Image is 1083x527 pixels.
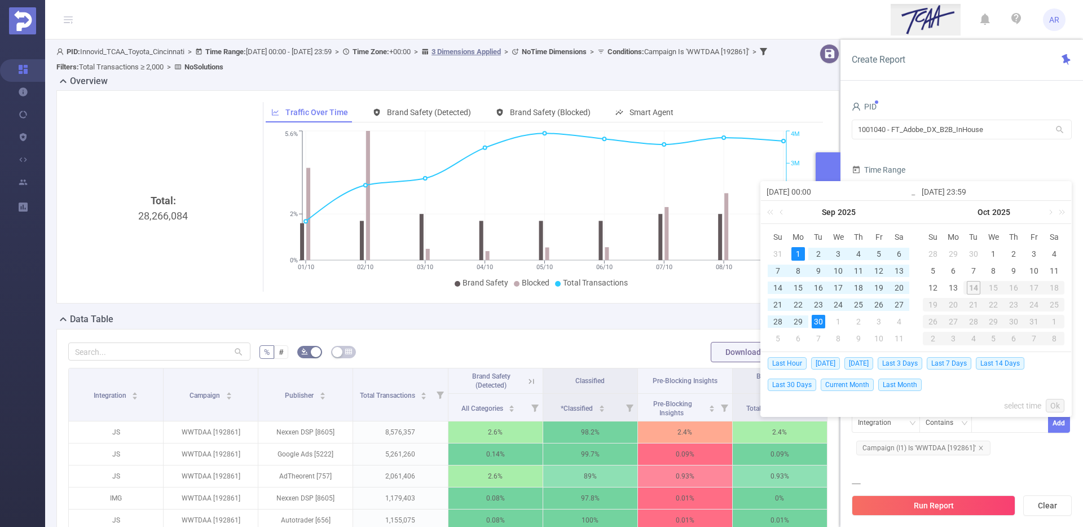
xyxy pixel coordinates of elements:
div: 13 [892,264,906,278]
div: 8 [987,264,1000,278]
span: Last 7 Days [927,357,971,370]
a: Oct [976,201,991,223]
td: September 14, 2025 [768,279,788,296]
td: October 16, 2025 [1003,279,1024,296]
td: September 19, 2025 [869,279,889,296]
span: Total Transactions [563,278,628,287]
img: Protected Media [9,7,36,34]
td: September 17, 2025 [829,279,849,296]
div: Contains [926,414,961,432]
td: October 12, 2025 [923,279,943,296]
b: Filters : [56,63,79,71]
div: 3 [943,332,963,345]
i: icon: caret-up [320,390,326,394]
div: 12 [872,264,886,278]
span: [DATE] [811,357,840,370]
i: icon: user [56,48,67,55]
div: 24 [1024,298,1044,311]
div: 16 [1003,281,1024,295]
td: October 6, 2025 [788,330,808,347]
span: > [184,47,195,56]
span: Sa [889,232,909,242]
h2: Overview [70,74,108,88]
td: November 3, 2025 [943,330,963,347]
div: 5 [872,247,886,261]
span: Brand Safety (Blocked) [510,108,591,117]
div: 20 [943,298,963,311]
span: Brand Safety [463,278,508,287]
td: October 29, 2025 [984,313,1004,330]
tspan: 04/10 [477,263,493,271]
td: October 8, 2025 [984,262,1004,279]
span: Create Report [852,54,905,65]
b: PID: [67,47,80,56]
div: 9 [1007,264,1020,278]
div: 6 [946,264,960,278]
td: September 15, 2025 [788,279,808,296]
span: Last 30 Days [768,379,816,391]
th: Wed [984,229,1004,245]
span: Integration [94,392,128,399]
div: 19 [872,281,886,295]
th: Sat [1044,229,1064,245]
div: 22 [791,298,805,311]
div: 6 [1003,332,1024,345]
td: October 24, 2025 [1024,296,1044,313]
div: 17 [831,281,845,295]
td: September 27, 2025 [889,296,909,313]
div: 15 [984,281,1004,295]
tspan: 0% [290,257,298,264]
td: October 11, 2025 [889,330,909,347]
td: October 10, 2025 [1024,262,1044,279]
tspan: 03/10 [417,263,433,271]
span: Mo [788,232,808,242]
span: Su [768,232,788,242]
span: Innovid_TCAA_Toyota_Cincinnati [DATE] 00:00 - [DATE] 23:59 +00:00 [56,47,770,71]
span: > [501,47,512,56]
tspan: 06/10 [596,263,612,271]
td: September 30, 2025 [808,313,829,330]
div: 7 [771,264,785,278]
span: > [749,47,760,56]
a: Ok [1046,399,1064,412]
td: September 25, 2025 [848,296,869,313]
div: Sort [131,390,138,397]
u: 3 Dimensions Applied [432,47,501,56]
div: 9 [852,332,865,345]
input: Start date [767,185,910,199]
div: 28 [926,247,940,261]
td: October 4, 2025 [889,313,909,330]
td: October 1, 2025 [984,245,1004,262]
td: October 15, 2025 [984,279,1004,296]
td: October 1, 2025 [829,313,849,330]
div: 5 [926,264,940,278]
th: Fri [869,229,889,245]
div: 29 [946,247,960,261]
input: End date [922,185,1066,199]
div: 26 [923,315,943,328]
span: Tu [963,232,984,242]
td: November 7, 2025 [1024,330,1044,347]
div: 6 [892,247,906,261]
div: 6 [791,332,805,345]
div: 7 [1024,332,1044,345]
td: September 24, 2025 [829,296,849,313]
a: 2025 [991,201,1011,223]
td: October 7, 2025 [963,262,984,279]
td: October 30, 2025 [1003,313,1024,330]
a: Last year (Control + left) [765,201,780,223]
td: October 7, 2025 [808,330,829,347]
td: September 4, 2025 [848,245,869,262]
button: Download PDF [711,342,792,362]
td: October 3, 2025 [869,313,889,330]
tspan: 05/10 [536,263,553,271]
span: Brand Safety (Blocked) [756,372,795,389]
i: Filter menu [432,368,448,421]
td: September 20, 2025 [889,279,909,296]
div: 4 [1047,247,1061,261]
td: November 4, 2025 [963,330,984,347]
div: 27 [943,315,963,328]
div: 1 [1044,315,1064,328]
div: 15 [791,281,805,295]
div: 11 [1047,264,1061,278]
